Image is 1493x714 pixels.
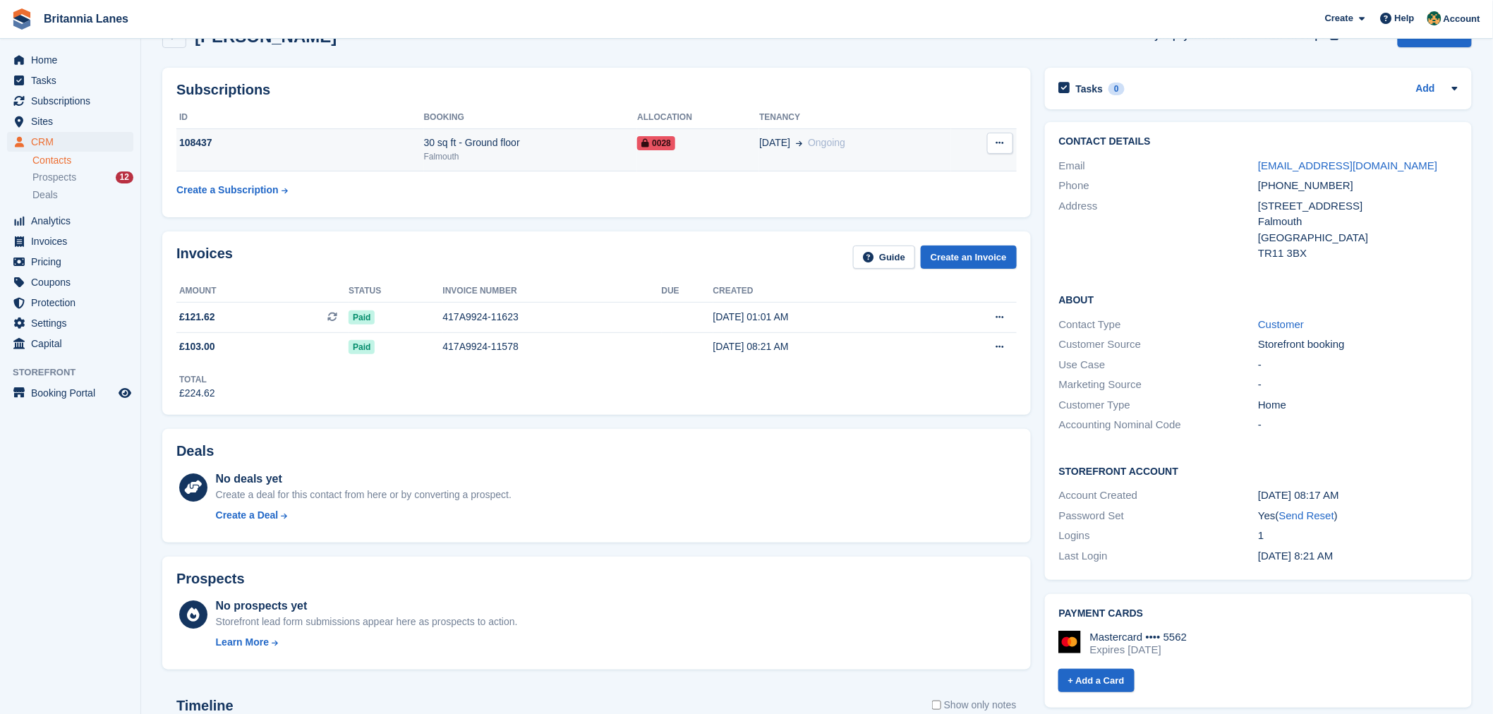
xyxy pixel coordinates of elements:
[179,386,215,401] div: £224.62
[1258,159,1437,171] a: [EMAIL_ADDRESS][DOMAIN_NAME]
[31,272,116,292] span: Coupons
[216,488,512,502] div: Create a deal for this contact from here or by converting a prospect.
[1059,464,1458,478] h2: Storefront Account
[713,280,931,303] th: Created
[32,154,133,167] a: Contacts
[176,135,424,150] div: 108437
[759,107,950,129] th: Tenancy
[1258,230,1458,246] div: [GEOGRAPHIC_DATA]
[216,508,279,523] div: Create a Deal
[32,188,58,202] span: Deals
[1258,417,1458,433] div: -
[1258,397,1458,413] div: Home
[31,71,116,90] span: Tasks
[1258,508,1458,524] div: Yes
[1059,508,1259,524] div: Password Set
[637,136,675,150] span: 0028
[1444,12,1480,26] span: Account
[31,231,116,251] span: Invoices
[1059,548,1259,564] div: Last Login
[176,246,233,269] h2: Invoices
[1258,214,1458,230] div: Falmouth
[808,137,845,148] span: Ongoing
[1258,337,1458,353] div: Storefront booking
[31,334,116,353] span: Capital
[1058,669,1135,692] a: + Add a Card
[176,571,245,587] h2: Prospects
[38,7,134,30] a: Britannia Lanes
[1059,337,1259,353] div: Customer Source
[11,8,32,30] img: stora-icon-8386f47178a22dfd0bd8f6a31ec36ba5ce8667c1dd55bd0f319d3a0aa187defe.svg
[443,280,662,303] th: Invoice number
[7,231,133,251] a: menu
[1059,178,1259,194] div: Phone
[1258,198,1458,214] div: [STREET_ADDRESS]
[31,50,116,70] span: Home
[349,280,442,303] th: Status
[1325,11,1353,25] span: Create
[31,252,116,272] span: Pricing
[7,272,133,292] a: menu
[932,698,941,713] input: Show only notes
[424,135,638,150] div: 30 sq ft - Ground floor
[31,211,116,231] span: Analytics
[424,107,638,129] th: Booking
[1059,608,1458,619] h2: Payment cards
[443,310,662,325] div: 417A9924-11623
[176,82,1017,98] h2: Subscriptions
[637,107,759,129] th: Allocation
[7,293,133,313] a: menu
[1090,631,1187,643] div: Mastercard •••• 5562
[7,334,133,353] a: menu
[179,339,215,354] span: £103.00
[216,471,512,488] div: No deals yet
[349,310,375,325] span: Paid
[1059,377,1259,393] div: Marketing Source
[7,50,133,70] a: menu
[1059,136,1458,147] h2: Contact Details
[1059,158,1259,174] div: Email
[1059,417,1259,433] div: Accounting Nominal Code
[1058,631,1081,653] img: Mastercard Logo
[216,508,512,523] a: Create a Deal
[1076,83,1104,95] h2: Tasks
[116,385,133,401] a: Preview store
[1395,11,1415,25] span: Help
[759,135,790,150] span: [DATE]
[176,280,349,303] th: Amount
[31,293,116,313] span: Protection
[1059,317,1259,333] div: Contact Type
[853,246,915,269] a: Guide
[32,170,133,185] a: Prospects 12
[176,177,288,203] a: Create a Subscription
[662,280,713,303] th: Due
[116,171,133,183] div: 12
[179,373,215,386] div: Total
[1258,377,1458,393] div: -
[216,598,518,615] div: No prospects yet
[1416,81,1435,97] a: Add
[7,383,133,403] a: menu
[7,71,133,90] a: menu
[1059,357,1259,373] div: Use Case
[7,252,133,272] a: menu
[1258,550,1333,562] time: 2025-09-17 07:21:26 UTC
[31,132,116,152] span: CRM
[7,132,133,152] a: menu
[1059,528,1259,544] div: Logins
[7,313,133,333] a: menu
[713,339,931,354] div: [DATE] 08:21 AM
[1427,11,1441,25] img: Nathan Kellow
[1258,246,1458,262] div: TR11 3BX
[921,246,1017,269] a: Create an Invoice
[7,111,133,131] a: menu
[1059,292,1458,306] h2: About
[13,365,140,380] span: Storefront
[216,635,269,650] div: Learn More
[7,211,133,231] a: menu
[179,310,215,325] span: £121.62
[176,107,424,129] th: ID
[1059,397,1259,413] div: Customer Type
[1258,178,1458,194] div: [PHONE_NUMBER]
[1059,198,1259,262] div: Address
